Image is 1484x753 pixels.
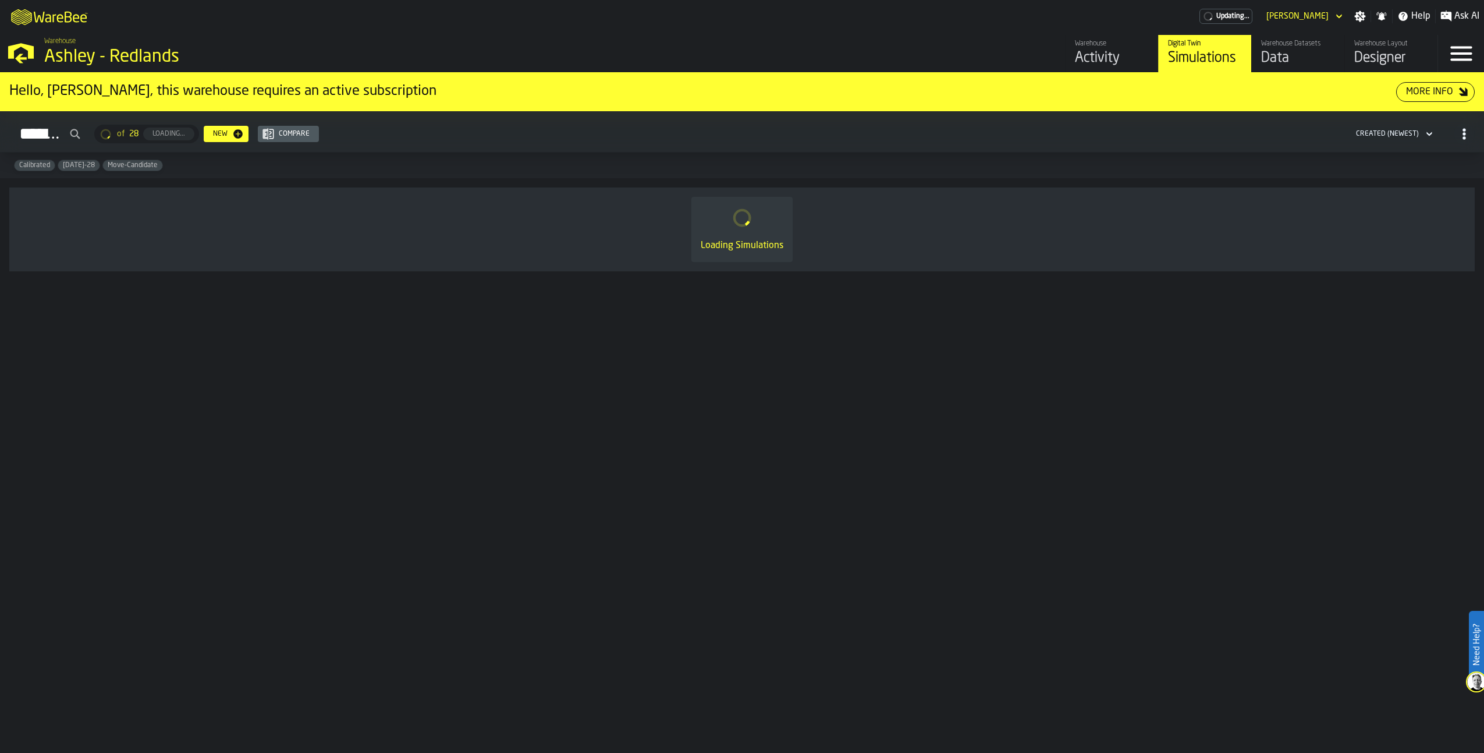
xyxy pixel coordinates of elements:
a: link-to-/wh/i/5ada57a6-213f-41bf-87e1-f77a1f45be79/data [1251,35,1344,72]
span: 28 [129,129,139,139]
span: Help [1411,9,1430,23]
a: link-to-/wh/i/5ada57a6-213f-41bf-87e1-f77a1f45be79/pricing/ [1199,9,1252,24]
label: button-toggle-Menu [1438,35,1484,72]
span: Jul-28 [58,161,100,169]
div: Activity [1075,49,1149,68]
a: link-to-/wh/i/5ada57a6-213f-41bf-87e1-f77a1f45be79/simulations [1158,35,1251,72]
div: Warehouse [1075,40,1149,48]
span: Warehouse [44,37,76,45]
button: button-Compare [258,126,319,142]
div: DropdownMenuValue-Omkar Phatak [1266,12,1329,21]
div: New [208,130,232,138]
div: Ashley - Redlands [44,47,358,68]
div: Menu Subscription [1199,9,1252,24]
label: button-toggle-Help [1393,9,1435,23]
div: ButtonLoadMore-Loading...-Prev-First-Last [90,125,204,143]
div: Designer [1354,49,1428,68]
label: Need Help? [1470,612,1483,677]
div: Data [1261,49,1335,68]
label: button-toggle-Notifications [1371,10,1392,22]
label: button-toggle-Ask AI [1436,9,1484,23]
a: link-to-/wh/i/5ada57a6-213f-41bf-87e1-f77a1f45be79/feed/ [1065,35,1158,72]
div: Loading Simulations [701,239,783,253]
a: link-to-/wh/i/5ada57a6-213f-41bf-87e1-f77a1f45be79/designer [1344,35,1437,72]
label: button-toggle-Settings [1350,10,1371,22]
div: Compare [274,130,314,138]
span: of [117,129,125,139]
div: Digital Twin [1168,40,1242,48]
span: Move-Candidate [103,161,162,169]
div: ItemListCard- [9,188,1475,271]
span: Ask AI [1454,9,1479,23]
div: Warehouse Datasets [1261,40,1335,48]
button: button-New [204,126,248,142]
div: DropdownMenuValue-2 [1356,130,1419,138]
div: Warehouse Layout [1354,40,1428,48]
div: Simulations [1168,49,1242,68]
span: Updating... [1216,12,1249,20]
div: Loading... [148,130,190,138]
span: Calibrated [15,161,55,169]
div: Hello, [PERSON_NAME], this warehouse requires an active subscription [9,82,1396,101]
div: DropdownMenuValue-2 [1351,127,1435,141]
button: button-Loading... [143,128,194,140]
button: button-More Info [1396,82,1475,102]
div: More Info [1401,85,1458,99]
div: DropdownMenuValue-Omkar Phatak [1262,9,1345,23]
